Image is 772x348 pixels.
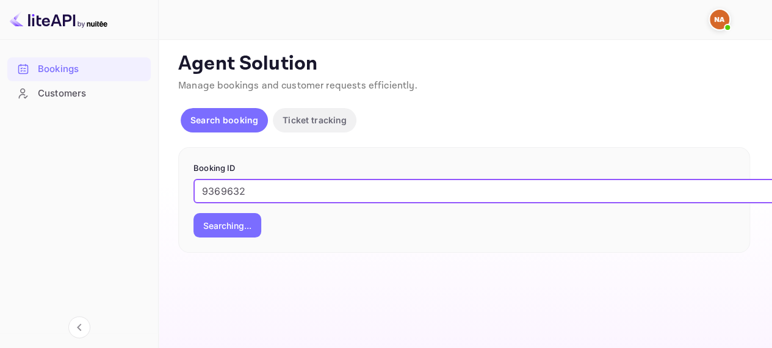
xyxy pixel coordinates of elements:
p: Ticket tracking [283,114,347,126]
img: LiteAPI logo [10,10,107,29]
div: Customers [38,87,145,101]
a: Customers [7,82,151,104]
span: Manage bookings and customer requests efficiently. [178,79,417,92]
p: Booking ID [193,162,735,175]
p: Agent Solution [178,52,750,76]
div: Bookings [7,57,151,81]
a: Bookings [7,57,151,80]
p: Search booking [190,114,258,126]
button: Collapse navigation [68,316,90,338]
img: Nargisse El Aoumari [710,10,729,29]
div: Customers [7,82,151,106]
button: Searching... [193,213,261,237]
div: Bookings [38,62,145,76]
